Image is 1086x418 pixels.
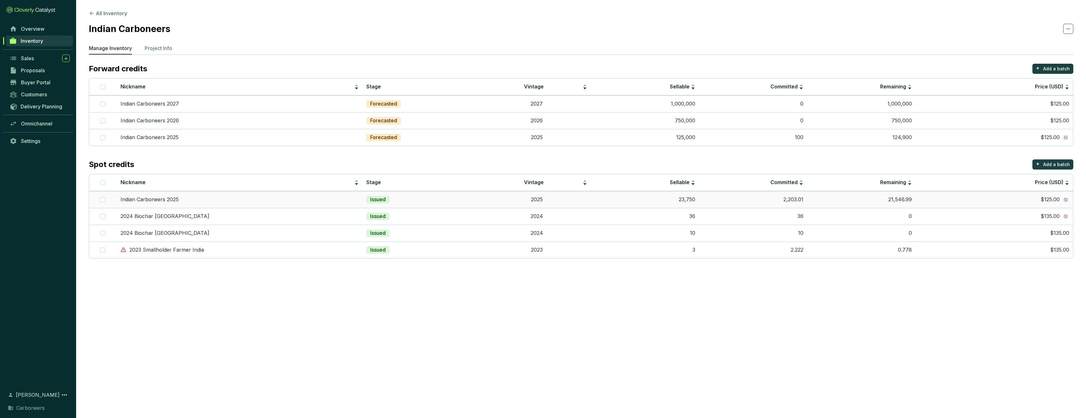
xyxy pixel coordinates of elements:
td: 2024 [483,208,591,225]
td: 2025 [483,129,591,146]
span: Settings [21,138,40,144]
span: Remaining [880,83,906,90]
p: Indian Carboneers 2025 [121,196,179,203]
p: Issued [370,196,386,203]
span: Stage [366,83,381,90]
span: Vintage [524,83,544,90]
td: 0 [807,225,915,241]
p: Indian Carboneers 2027 [121,100,179,107]
td: 2027 [483,95,591,112]
a: Customers [6,89,73,100]
td: 1,000,000 [591,95,699,112]
button: +Add a batch [1032,64,1073,74]
span: [PERSON_NAME] [16,391,60,399]
a: Proposals [6,65,73,76]
p: Issued [370,247,386,254]
span: Vintage [524,179,544,185]
p: Forecasted [370,134,397,141]
td: 10 [699,225,807,241]
td: 2026 [483,112,591,129]
a: Delivery Planning [6,101,73,112]
span: $125.00 [1041,134,1060,141]
a: Buyer Portal [6,77,73,88]
p: Spot credits [89,159,134,170]
a: Overview [6,23,73,34]
td: 21,546.99 [807,191,915,208]
td: $125.00 [916,112,1073,129]
a: Sales [6,53,73,64]
span: $125.00 [1041,196,1060,203]
td: 0 [699,112,807,129]
p: Forecasted [370,100,397,107]
p: Indian Carboneers 2026 [121,117,179,124]
td: 0 [807,208,915,225]
span: Committed [770,83,798,90]
td: 124,900 [807,129,915,146]
p: Add a batch [1043,66,1070,72]
span: $135.00 [1041,213,1060,220]
span: Stage [366,179,381,185]
td: 36 [591,208,699,225]
td: 750,000 [807,112,915,129]
p: Issued [370,230,386,237]
p: Indian Carboneers 2025 [121,134,179,141]
p: Project Info [145,44,172,52]
td: 2,203.01 [699,191,807,208]
p: + [1036,159,1040,168]
span: Buyer Portal [21,79,50,86]
td: $125.00 [916,95,1073,112]
span: Inventory [21,38,43,44]
td: 2025 [483,191,591,208]
td: 2023 [483,241,591,258]
p: + [1036,64,1040,73]
th: Stage [363,79,483,95]
span: Price (USD) [1035,179,1063,185]
span: Remaining [880,179,906,185]
span: Sellable [670,83,690,90]
span: Nickname [121,179,146,185]
span: Proposals [21,67,45,74]
td: 10 [591,225,699,241]
td: 0 [699,95,807,112]
p: Manage Inventory [89,44,132,52]
p: 2024 Biochar [GEOGRAPHIC_DATA] [121,213,209,220]
span: Overview [21,26,44,32]
p: 2023 Smallholder Farmer India [129,247,204,254]
td: 0.778 [807,241,915,258]
td: 23,750 [591,191,699,208]
span: Sales [21,55,34,61]
span: Carboneers [16,404,45,412]
td: 750,000 [591,112,699,129]
span: Customers [21,91,47,98]
td: 3 [591,241,699,258]
p: Add a batch [1043,161,1070,168]
span: Sellable [670,179,690,185]
td: 36 [699,208,807,225]
span: Price (USD) [1035,83,1063,90]
span: Committed [770,179,798,185]
a: Omnichannel [6,118,73,129]
h2: Indian Carboneers [89,22,170,35]
a: Settings [6,136,73,146]
p: 2024 Biochar [GEOGRAPHIC_DATA] [121,230,209,237]
p: Forward credits [89,64,147,74]
th: Stage [363,174,483,191]
p: Forecasted [370,117,397,124]
span: Nickname [121,83,146,90]
span: Delivery Planning [21,103,62,110]
button: All Inventory [89,10,127,17]
td: 2.222 [699,241,807,258]
td: 100 [699,129,807,146]
td: $135.00 [916,225,1073,241]
button: +Add a batch [1032,159,1073,170]
td: 2024 [483,225,591,241]
a: Inventory [6,35,73,46]
td: 1,000,000 [807,95,915,112]
td: $135.00 [916,241,1073,258]
span: Omnichannel [21,120,52,127]
p: Issued [370,213,386,220]
td: 125,000 [591,129,699,146]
